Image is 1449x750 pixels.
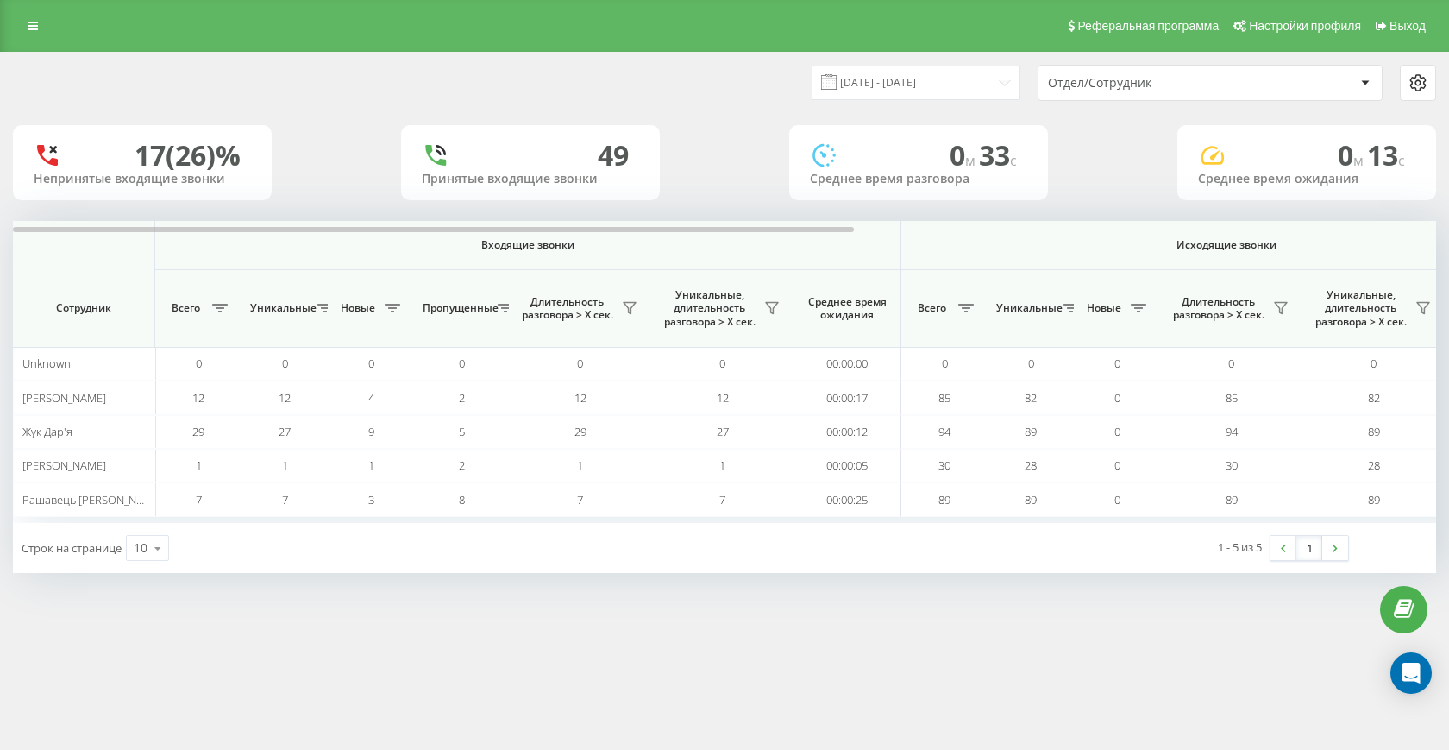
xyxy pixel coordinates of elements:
span: Новые [336,301,379,315]
span: 89 [1226,492,1238,507]
span: Реферальная программа [1077,19,1219,33]
span: Уникальные [250,301,312,315]
span: Уникальные [996,301,1058,315]
span: 12 [717,390,729,406]
span: Настройки профиля [1249,19,1361,33]
span: 5 [459,424,465,439]
span: 29 [192,424,204,439]
span: Длительность разговора > Х сек. [1169,295,1268,322]
span: 30 [938,457,950,473]
span: 0 [942,356,948,371]
span: Пропущенные [423,301,492,315]
span: 29 [574,424,586,439]
span: c [1398,151,1405,170]
span: 89 [1368,492,1380,507]
span: 0 [577,356,583,371]
span: 33 [979,136,1017,173]
span: 27 [279,424,291,439]
span: c [1010,151,1017,170]
span: 85 [1226,390,1238,406]
span: 0 [1338,136,1367,173]
span: 9 [368,424,374,439]
span: 27 [717,424,729,439]
span: 94 [938,424,950,439]
span: 13 [1367,136,1405,173]
span: 7 [196,492,202,507]
span: [PERSON_NAME] [22,457,106,473]
span: 85 [938,390,950,406]
span: Длительность разговора > Х сек. [517,295,617,322]
span: 0 [1371,356,1377,371]
span: 0 [950,136,979,173]
span: Новые [1082,301,1126,315]
span: 0 [1114,492,1120,507]
span: 89 [1025,492,1037,507]
span: 12 [279,390,291,406]
span: 3 [368,492,374,507]
span: Строк на странице [22,540,122,556]
span: 0 [1228,356,1234,371]
span: 0 [1028,356,1034,371]
a: 1 [1296,536,1322,560]
td: 00:00:05 [793,449,901,482]
span: Жук Дар'я [22,424,72,439]
span: 0 [1114,457,1120,473]
span: Всего [910,301,953,315]
span: 0 [196,356,202,371]
span: 1 [577,457,583,473]
span: 2 [459,390,465,406]
span: 82 [1025,390,1037,406]
td: 00:00:12 [793,415,901,449]
div: Среднее время разговора [810,172,1027,186]
span: 12 [574,390,586,406]
span: Выход [1389,19,1426,33]
span: 0 [1114,424,1120,439]
span: 0 [1114,390,1120,406]
span: 2 [459,457,465,473]
span: 94 [1226,424,1238,439]
span: Уникальные, длительность разговора > Х сек. [660,288,759,329]
span: Среднее время ожидания [806,295,888,322]
span: 1 [368,457,374,473]
span: 8 [459,492,465,507]
div: 17 (26)% [135,139,241,172]
span: 89 [1025,424,1037,439]
span: 1 [196,457,202,473]
span: 0 [368,356,374,371]
span: м [1353,151,1367,170]
span: 30 [1226,457,1238,473]
td: 00:00:17 [793,381,901,414]
div: Принятые входящие звонки [422,172,639,186]
span: 1 [282,457,288,473]
span: 28 [1025,457,1037,473]
span: Сотрудник [28,301,140,315]
td: 00:00:25 [793,482,901,516]
span: Рашавець [PERSON_NAME] [22,492,162,507]
span: 12 [192,390,204,406]
span: 0 [719,356,725,371]
span: 4 [368,390,374,406]
span: Входящие звонки [200,238,856,252]
div: Непринятые входящие звонки [34,172,251,186]
span: 0 [1114,356,1120,371]
span: 0 [282,356,288,371]
div: Среднее время ожидания [1198,172,1415,186]
div: Отдел/Сотрудник [1048,76,1254,91]
span: 82 [1368,390,1380,406]
div: 1 - 5 из 5 [1218,539,1262,556]
span: 0 [459,356,465,371]
span: 1 [719,457,725,473]
div: Open Intercom Messenger [1390,652,1432,694]
span: 7 [719,492,725,507]
span: м [965,151,979,170]
div: 49 [598,139,629,172]
span: 7 [577,492,583,507]
td: 00:00:00 [793,347,901,381]
span: [PERSON_NAME] [22,390,106,406]
span: 7 [282,492,288,507]
span: Уникальные, длительность разговора > Х сек. [1311,288,1410,329]
span: Unknown [22,356,71,371]
span: 28 [1368,457,1380,473]
div: 10 [134,539,147,557]
span: 89 [938,492,950,507]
